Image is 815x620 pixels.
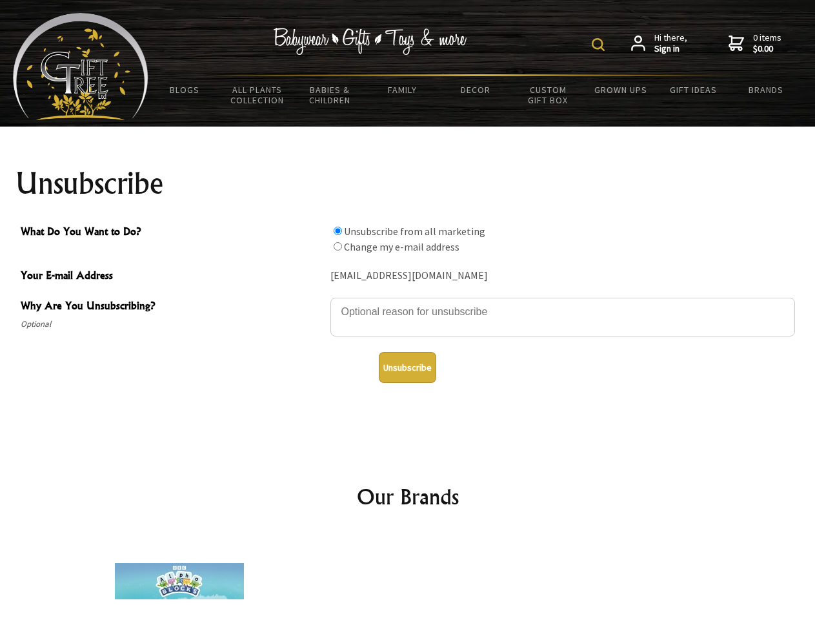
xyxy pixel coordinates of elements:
[729,32,781,55] a: 0 items$0.00
[753,43,781,55] strong: $0.00
[15,168,800,199] h1: Unsubscribe
[26,481,790,512] h2: Our Brands
[330,266,795,286] div: [EMAIL_ADDRESS][DOMAIN_NAME]
[330,298,795,336] textarea: Why Are You Unsubscribing?
[657,76,730,103] a: Gift Ideas
[274,28,467,55] img: Babywear - Gifts - Toys & more
[21,316,324,332] span: Optional
[753,32,781,55] span: 0 items
[730,76,803,103] a: Brands
[221,76,294,114] a: All Plants Collection
[13,13,148,120] img: Babyware - Gifts - Toys and more...
[294,76,367,114] a: Babies & Children
[654,43,687,55] strong: Sign in
[512,76,585,114] a: Custom Gift Box
[21,298,324,316] span: Why Are You Unsubscribing?
[439,76,512,103] a: Decor
[584,76,657,103] a: Grown Ups
[344,240,459,253] label: Change my e-mail address
[344,225,485,238] label: Unsubscribe from all marketing
[334,227,342,235] input: What Do You Want to Do?
[631,32,687,55] a: Hi there,Sign in
[367,76,439,103] a: Family
[379,352,436,383] button: Unsubscribe
[334,242,342,251] input: What Do You Want to Do?
[21,267,324,286] span: Your E-mail Address
[592,38,605,51] img: product search
[21,223,324,242] span: What Do You Want to Do?
[654,32,687,55] span: Hi there,
[148,76,221,103] a: BLOGS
